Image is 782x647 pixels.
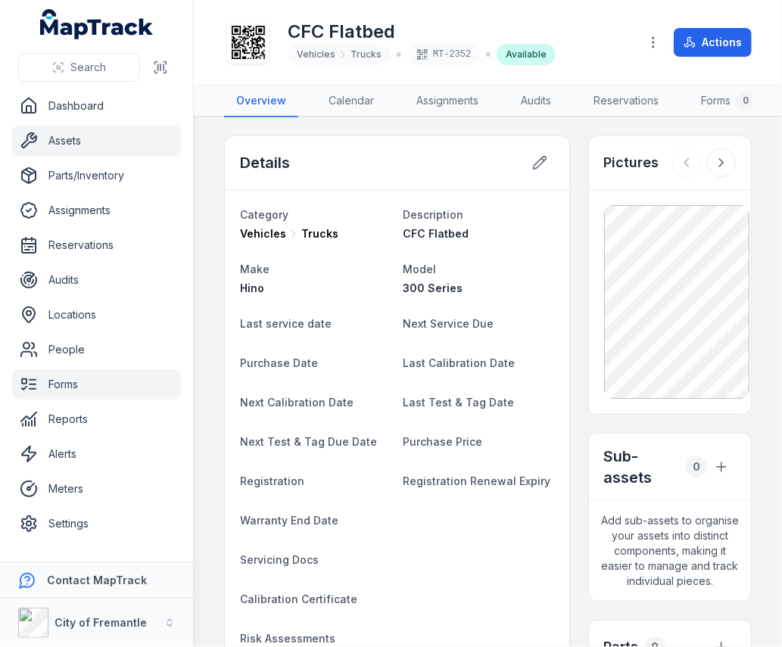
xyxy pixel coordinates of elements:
h1: CFC Flatbed [288,20,556,44]
span: Registration Renewal Expiry [403,474,550,487]
a: Assignments [404,86,491,117]
span: Trucks [350,48,382,61]
div: 0 [737,92,755,110]
span: Make [240,263,269,275]
div: Available [497,44,556,65]
a: Forms [12,369,181,400]
span: Hino [240,282,264,294]
span: Last service date [240,317,332,330]
span: Search [70,60,106,75]
a: Forms0 [689,86,767,117]
span: Calibration Certificate [240,593,357,605]
span: Description [403,208,463,221]
a: Locations [12,300,181,330]
span: Category [240,208,288,221]
span: Purchase Date [240,356,318,369]
a: Alerts [12,439,181,469]
span: Last Test & Tag Date [403,396,514,409]
a: Assets [12,126,181,156]
span: Trucks [301,226,338,241]
a: Settings [12,509,181,539]
div: 0 [686,456,707,477]
div: MT-2352 [407,44,480,65]
h2: Details [240,152,290,173]
a: Audits [509,86,563,117]
a: Reservations [581,86,671,117]
span: Servicing Docs [240,553,319,566]
strong: City of Fremantle [55,616,147,629]
span: Warranty End Date [240,514,338,527]
strong: Contact MapTrack [47,574,147,586]
span: Last Calibration Date [403,356,515,369]
a: Meters [12,474,181,504]
a: Calendar [316,86,386,117]
a: Reservations [12,230,181,260]
span: Next Calibration Date [240,396,354,409]
span: 300 Series [403,282,463,294]
span: Purchase Price [403,435,482,448]
h2: Sub-assets [604,446,680,488]
span: Next Service Due [403,317,494,330]
a: Audits [12,265,181,295]
span: CFC Flatbed [403,227,469,240]
span: Next Test & Tag Due Date [240,435,377,448]
a: MapTrack [40,9,154,39]
button: Search [18,53,140,82]
a: People [12,334,181,365]
span: Risk Assessments [240,632,335,645]
span: Model [403,263,436,275]
span: Vehicles [240,226,286,241]
button: Actions [674,28,752,57]
h3: Pictures [604,152,659,173]
a: Reports [12,404,181,434]
a: Assignments [12,195,181,226]
span: Vehicles [297,48,335,61]
a: Overview [224,86,298,117]
a: Parts/Inventory [12,160,181,191]
span: Add sub-assets to organise your assets into distinct components, making it easier to manage and t... [589,501,751,601]
a: Dashboard [12,91,181,121]
span: Registration [240,474,304,487]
